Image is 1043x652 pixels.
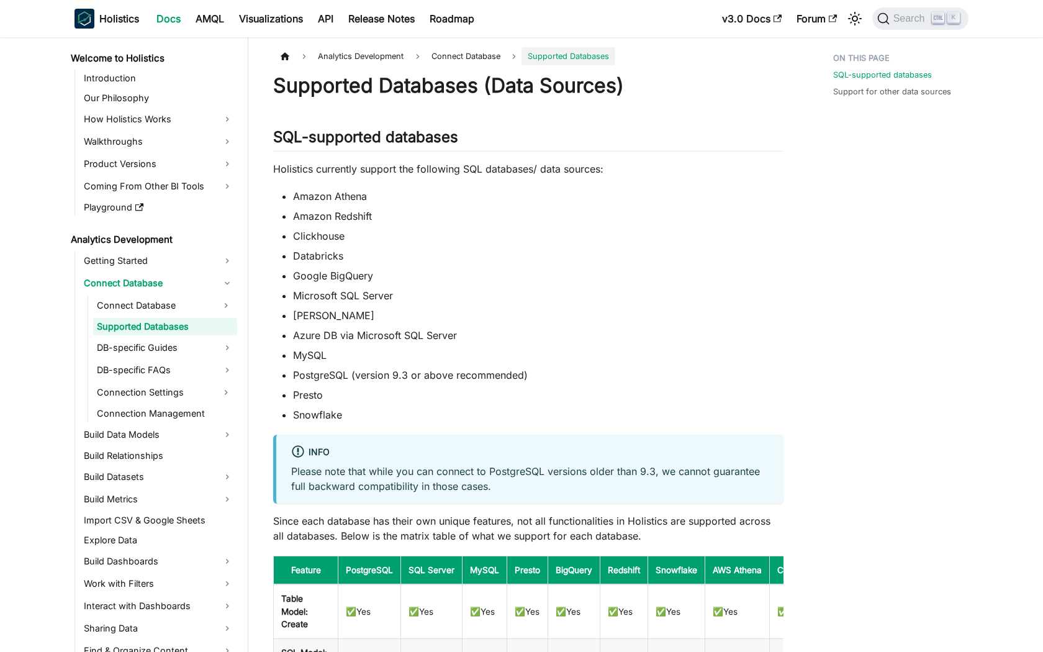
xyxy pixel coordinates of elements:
li: MySQL [293,348,783,363]
a: Connection Settings [93,383,215,402]
div: info [291,445,769,461]
a: SQL-supported databases [833,69,932,81]
a: Coming From Other BI Tools [80,176,237,196]
a: Connection Management [93,405,237,422]
li: Snowflake [293,407,783,422]
a: API [310,9,341,29]
button: Search (Ctrl+K) [872,7,968,30]
a: How Holistics Works [80,109,237,129]
a: Import CSV & Google Sheets [80,512,237,529]
a: DB-specific Guides [93,338,237,358]
li: PostgreSQL (version 9.3 or above recommended) [293,368,783,383]
p: Holistics currently support the following SQL databases/ data sources: [273,161,783,176]
th: Clickhouse [770,556,829,585]
a: Playground [80,199,237,216]
a: Home page [273,47,297,65]
a: Support for other data sources [833,86,951,97]
a: Analytics Development [67,231,237,248]
td: ✅Yes [770,584,829,638]
a: Our Philosophy [80,89,237,107]
a: Forum [789,9,844,29]
li: Azure DB via Microsoft SQL Server [293,328,783,343]
p: Since each database has their own unique features, not all functionalities in Holistics are suppo... [273,514,783,543]
td: ✅Yes [507,584,548,638]
nav: Docs sidebar [62,37,248,652]
kbd: K [947,12,960,24]
b: Table Model: Create [281,594,308,629]
button: Expand sidebar category 'Connection Settings' [215,383,237,402]
a: Connect Database [80,273,237,293]
h1: Supported Databases (Data Sources) [273,73,783,98]
a: Docs [149,9,188,29]
span: Analytics Development [312,47,410,65]
li: Databricks [293,248,783,263]
a: Build Metrics [80,489,237,509]
p: Please note that while you can connect to PostgreSQL versions older than 9.3, we cannot guarantee... [291,464,769,494]
a: Work with Filters [80,574,237,594]
h2: SQL-supported databases [273,128,783,152]
th: SQL Server [401,556,463,585]
th: Feature [274,556,338,585]
th: BigQuery [548,556,600,585]
a: Introduction [80,70,237,87]
a: Visualizations [232,9,310,29]
a: Build Datasets [80,467,237,487]
span: Search [890,13,932,24]
button: Switch between dark and light mode (currently light mode) [845,9,865,29]
a: Product Versions [80,154,237,174]
a: Build Dashboards [80,551,237,571]
a: Walkthroughs [80,132,237,152]
li: Google BigQuery [293,268,783,283]
span: Supported Databases [521,47,615,65]
a: v3.0 Docs [715,9,789,29]
a: Build Data Models [80,425,237,445]
th: Redshift [600,556,648,585]
li: [PERSON_NAME] [293,308,783,323]
li: Microsoft SQL Server [293,288,783,303]
a: Interact with Dashboards [80,596,237,616]
a: Roadmap [422,9,482,29]
td: ✅Yes [705,584,770,638]
td: ✅Yes [463,584,507,638]
a: Sharing Data [80,618,237,638]
li: Amazon Redshift [293,209,783,224]
a: Release Notes [341,9,422,29]
a: DB-specific FAQs [93,360,237,380]
img: Holistics [74,9,94,29]
a: HolisticsHolistics [74,9,139,29]
b: Holistics [99,11,139,26]
th: MySQL [463,556,507,585]
td: ✅Yes [648,584,705,638]
li: Amazon Athena [293,189,783,204]
a: Explore Data [80,532,237,549]
a: Getting Started [80,251,237,271]
td: ✅Yes [401,584,463,638]
th: AWS Athena [705,556,770,585]
a: AMQL [188,9,232,29]
th: Presto [507,556,548,585]
span: Connect Database [425,47,507,65]
li: Clickhouse [293,229,783,243]
th: Snowflake [648,556,705,585]
td: ✅Yes [548,584,600,638]
a: Build Relationships [80,447,237,464]
nav: Breadcrumbs [273,47,783,65]
a: Connect Database [93,296,215,315]
td: ✅Yes [600,584,648,638]
li: Presto [293,387,783,402]
td: ✅Yes [338,584,401,638]
a: Supported Databases [93,318,237,335]
th: PostgreSQL [338,556,401,585]
a: Welcome to Holistics [67,50,237,67]
button: Expand sidebar category 'Connect Database' [215,296,237,315]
